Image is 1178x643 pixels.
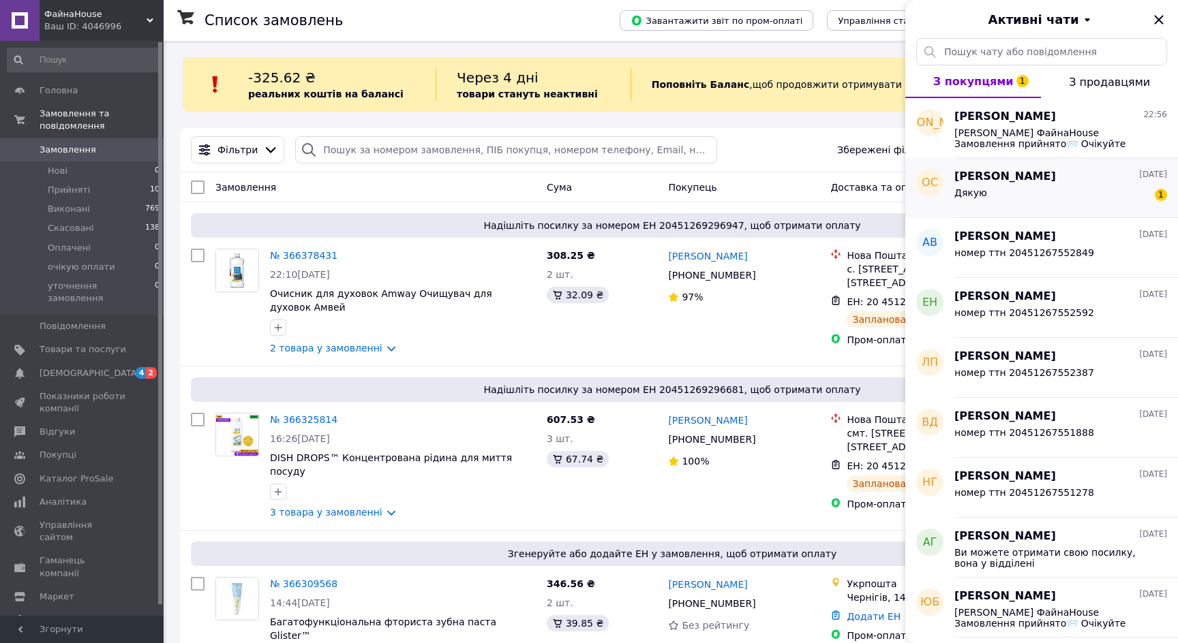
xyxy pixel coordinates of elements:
span: [PERSON_NAME] [954,469,1056,484]
span: Каталог ProSale [40,473,113,485]
a: № 366309568 [270,578,337,589]
span: ВД [922,415,937,430]
span: Гаманець компанії [40,554,126,579]
button: НГ[PERSON_NAME][DATE]номер ттн 20451267551278 [905,458,1178,518]
span: 769 [145,203,160,215]
span: [DATE] [1139,409,1167,420]
span: 1 [1016,75,1029,87]
span: 138 [145,222,160,234]
span: [PERSON_NAME] [954,229,1056,245]
span: Надішліть посилку за номером ЕН 20451269296681, щоб отримати оплату [196,383,1148,396]
a: [PERSON_NAME] [668,413,747,427]
span: [DATE] [1139,349,1167,360]
span: [DATE] [1139,289,1167,300]
span: [PERSON_NAME] [954,409,1056,424]
span: очікую оплати [48,261,115,273]
span: Замовлення [215,182,276,193]
span: Управління статусами [838,16,942,26]
span: Через 4 дні [457,69,539,86]
span: [PERSON_NAME] [954,349,1056,364]
span: 0 [155,242,160,254]
span: 10 [150,184,160,196]
span: [PERSON_NAME] [954,169,1056,185]
span: номер ттн 20451267552849 [954,247,1094,258]
div: Нова Пошта [847,413,1014,426]
span: 346.56 ₴ [547,578,595,589]
input: Пошук [7,48,161,72]
span: Активні чати [988,11,1078,29]
span: Товари та послуги [40,343,126,356]
span: Без рейтингу [682,620,749,631]
span: ЛП [922,355,938,371]
span: Маркет [40,591,74,603]
span: 22:10[DATE] [270,269,330,280]
span: [DATE] [1139,169,1167,181]
span: З продавцями [1069,76,1150,89]
span: Ви можете отримати свою посилку, вона у відділені [954,547,1148,569]
span: Виконані [48,203,90,215]
span: АВ [922,235,937,251]
span: номер ттн 20451267552592 [954,307,1094,318]
span: Збережені фільтри: [837,143,937,157]
button: Закрити [1151,12,1167,28]
h1: Список замовлень [205,12,343,29]
button: Завантажити звіт по пром-оплаті [620,10,813,31]
a: № 366378431 [270,250,337,261]
span: [PERSON_NAME] [954,109,1056,125]
button: [PERSON_NAME][PERSON_NAME]22:56[PERSON_NAME] ФайнаHouse Замовлення прийнято📨 Очікуйте посилку📦😍 Т... [905,98,1178,158]
span: ЕН: 20 4512 6929 6681 [847,460,961,471]
button: АГ[PERSON_NAME][DATE]Ви можете отримати свою посилку, вона у відділені [905,518,1178,578]
div: Пром-оплата [847,629,1014,642]
span: номер ттн 20451267551888 [954,427,1094,438]
span: 1 [1155,189,1167,201]
span: 0 [155,261,160,273]
span: АГ [923,535,937,550]
span: Надішліть посилку за номером ЕН 20451269296947, щоб отримати оплату [196,219,1148,232]
span: З покупцями [933,75,1014,88]
span: 4 [136,367,147,379]
button: Активні чати [943,11,1140,29]
span: Відгуки [40,426,75,438]
span: 0 [155,165,160,177]
span: ФайнаHouse [44,8,147,20]
span: Управління сайтом [40,519,126,544]
span: DISH DROPS™ Концентрована рідина для миття посуду [270,452,512,477]
div: Чернігів, 14000, просп. Миру, 28 [847,591,1014,604]
span: -325.62 ₴ [248,69,316,86]
span: 97% [682,292,703,302]
img: Фото товару [216,413,258,456]
span: Фільтри [217,143,258,157]
button: Управління статусами [827,10,953,31]
span: ЕН: 20 4512 6929 6947 [847,296,961,307]
a: [PERSON_NAME] [668,249,747,263]
button: ЛП[PERSON_NAME][DATE]номер ттн 20451267552387 [905,338,1178,398]
button: ЮБ[PERSON_NAME][DATE][PERSON_NAME] ФайнаHouse Замовлення прийнято📨 Очікуйте посилку📦😍 Термін відп... [905,578,1178,638]
span: Головна [40,84,78,97]
img: Фото товару [216,249,258,292]
div: Укрпошта [847,577,1014,591]
img: Фото товару [216,578,258,620]
span: Згенеруйте або додайте ЕН у замовлення, щоб отримати оплату [196,547,1148,561]
a: 2 товара у замовленні [270,343,382,354]
span: Оплачені [48,242,91,254]
span: ЮБ [920,595,939,610]
span: 3 шт. [547,433,573,444]
span: Покупці [40,449,76,461]
div: 32.09 ₴ [547,287,609,303]
span: [PERSON_NAME] [954,289,1056,304]
a: Фото товару [215,249,259,292]
span: 2 шт. [547,597,573,608]
div: Заплановано [847,475,924,492]
span: [PERSON_NAME] ФайнаHouse Замовлення прийнято📨 Очікуйте посилку📦😍 Термін відправка 1-3 дні Після о... [954,127,1148,149]
span: Доставка та оплата [830,182,931,193]
span: ЕН [922,295,937,311]
span: Покупець [668,182,716,193]
div: Пром-оплата [847,333,1014,347]
div: Пром-оплата [847,497,1014,511]
span: номер ттн 20451267552387 [954,367,1094,378]
span: [DEMOGRAPHIC_DATA] [40,367,140,379]
span: НГ [922,475,937,490]
a: [PERSON_NAME] [668,578,747,591]
a: Фото товару [215,413,259,456]
span: ОС [922,175,938,191]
